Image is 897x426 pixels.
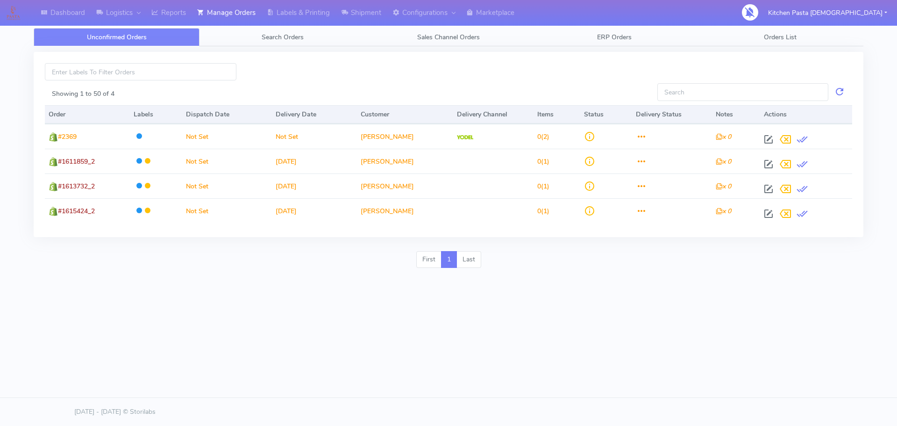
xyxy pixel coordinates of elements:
span: (1) [537,182,549,191]
i: x 0 [716,157,731,166]
i: x 0 [716,207,731,216]
td: [DATE] [272,149,357,173]
span: 0 [537,182,541,191]
span: Orders List [764,33,797,42]
span: 0 [537,207,541,216]
span: ERP Orders [597,33,632,42]
td: Not Set [182,124,272,149]
span: (1) [537,207,549,216]
span: #1615424_2 [58,207,95,216]
span: Sales Channel Orders [417,33,480,42]
td: [PERSON_NAME] [357,198,453,223]
span: (1) [537,157,549,166]
td: Not Set [182,198,272,223]
img: Yodel [457,135,473,140]
td: [PERSON_NAME] [357,149,453,173]
th: Notes [712,105,760,124]
ul: Tabs [34,28,863,46]
input: Enter Labels To Filter Orders [45,63,236,80]
span: (2) [537,132,549,141]
span: #1611859_2 [58,157,95,166]
span: Unconfirmed Orders [87,33,147,42]
td: [DATE] [272,198,357,223]
input: Search [657,83,828,101]
td: [PERSON_NAME] [357,124,453,149]
span: #1613732_2 [58,182,95,191]
span: 0 [537,157,541,166]
i: x 0 [716,182,731,191]
button: Kitchen Pasta [DEMOGRAPHIC_DATA] [761,3,894,22]
td: Not Set [182,173,272,198]
span: 0 [537,132,541,141]
th: Order [45,105,130,124]
th: Labels [130,105,182,124]
label: Showing 1 to 50 of 4 [52,89,114,99]
td: Not Set [272,124,357,149]
td: [DATE] [272,173,357,198]
th: Delivery Date [272,105,357,124]
th: Delivery Channel [453,105,533,124]
span: #2369 [58,132,77,141]
a: 1 [441,251,457,268]
th: Delivery Status [632,105,712,124]
span: Search Orders [262,33,304,42]
td: Not Set [182,149,272,173]
td: [PERSON_NAME] [357,173,453,198]
th: Items [534,105,580,124]
th: Dispatch Date [182,105,272,124]
th: Customer [357,105,453,124]
th: Actions [760,105,852,124]
th: Status [580,105,632,124]
i: x 0 [716,132,731,141]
